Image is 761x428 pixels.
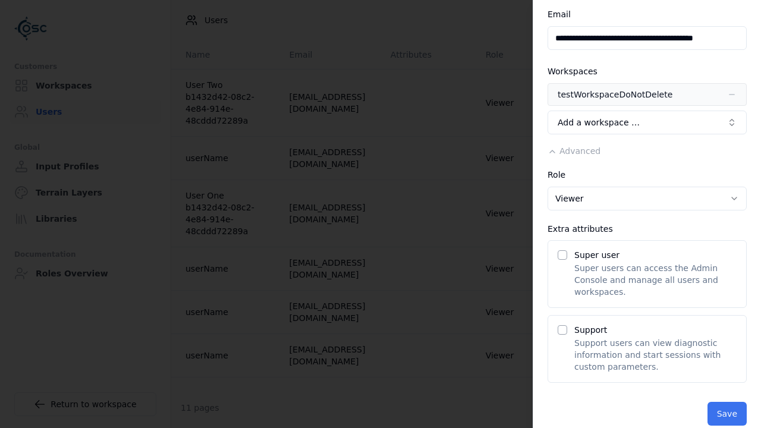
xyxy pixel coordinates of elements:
[558,117,640,128] span: Add a workspace …
[559,146,600,156] span: Advanced
[574,337,737,373] p: Support users can view diagnostic information and start sessions with custom parameters.
[548,145,600,157] button: Advanced
[574,325,607,335] label: Support
[574,262,737,298] p: Super users can access the Admin Console and manage all users and workspaces.
[548,170,565,180] label: Role
[574,250,620,260] label: Super user
[548,67,598,76] label: Workspaces
[707,402,747,426] button: Save
[548,10,571,19] label: Email
[548,225,747,233] div: Extra attributes
[558,89,672,100] div: testWorkspaceDoNotDelete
